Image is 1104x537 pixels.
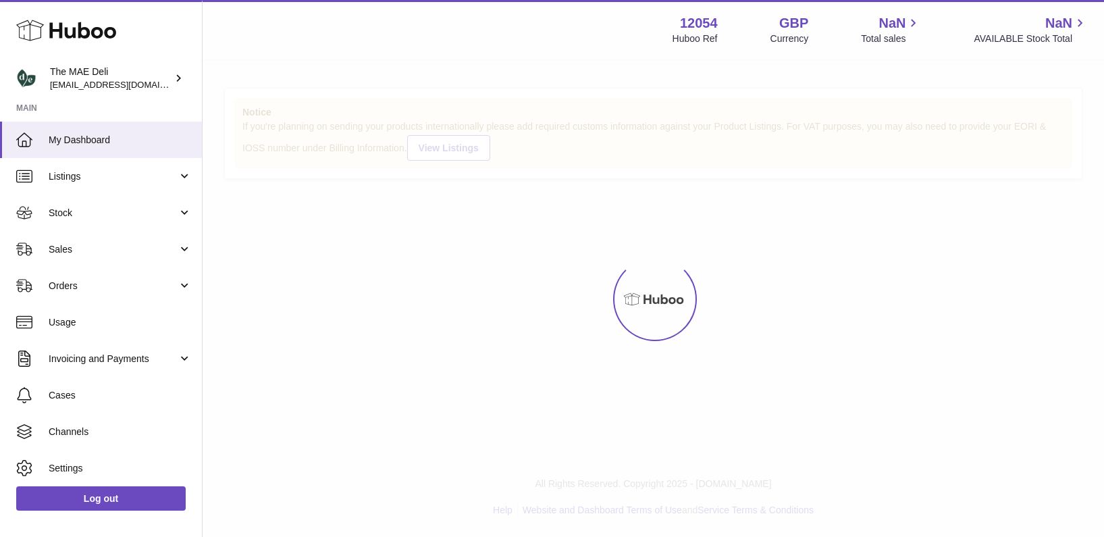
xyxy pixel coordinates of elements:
span: Stock [49,207,178,220]
span: Usage [49,316,192,329]
span: Invoicing and Payments [49,353,178,365]
div: The MAE Deli [50,66,172,91]
span: NaN [1045,14,1072,32]
strong: GBP [779,14,808,32]
span: Total sales [861,32,921,45]
span: Orders [49,280,178,292]
span: AVAILABLE Stock Total [974,32,1088,45]
div: Huboo Ref [673,32,718,45]
img: logistics@deliciouslyella.com [16,68,36,88]
span: Sales [49,243,178,256]
a: NaN Total sales [861,14,921,45]
span: My Dashboard [49,134,192,147]
span: Listings [49,170,178,183]
span: Settings [49,462,192,475]
a: NaN AVAILABLE Stock Total [974,14,1088,45]
span: Channels [49,426,192,438]
span: NaN [878,14,905,32]
a: Log out [16,486,186,511]
span: [EMAIL_ADDRESS][DOMAIN_NAME] [50,79,199,90]
div: Currency [770,32,809,45]
span: Cases [49,389,192,402]
strong: 12054 [680,14,718,32]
